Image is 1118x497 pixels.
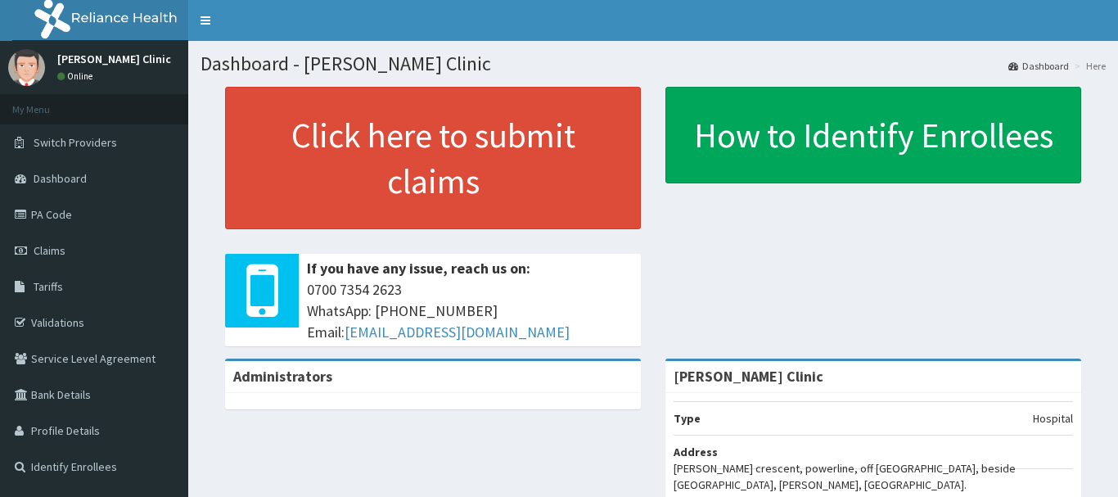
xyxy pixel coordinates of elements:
[57,53,171,65] p: [PERSON_NAME] Clinic
[1071,59,1106,73] li: Here
[34,279,63,294] span: Tariffs
[674,460,1073,493] p: [PERSON_NAME] crescent, powerline, off [GEOGRAPHIC_DATA], beside [GEOGRAPHIC_DATA], [PERSON_NAME]...
[34,171,87,186] span: Dashboard
[665,87,1081,183] a: How to Identify Enrollees
[674,367,823,386] strong: [PERSON_NAME] Clinic
[674,411,701,426] b: Type
[34,243,65,258] span: Claims
[201,53,1106,75] h1: Dashboard - [PERSON_NAME] Clinic
[1008,59,1069,73] a: Dashboard
[307,279,633,342] span: 0700 7354 2623 WhatsApp: [PHONE_NUMBER] Email:
[225,87,641,229] a: Click here to submit claims
[57,70,97,82] a: Online
[34,135,117,150] span: Switch Providers
[1033,410,1073,427] p: Hospital
[345,323,570,341] a: [EMAIL_ADDRESS][DOMAIN_NAME]
[233,367,332,386] b: Administrators
[8,49,45,86] img: User Image
[674,445,718,459] b: Address
[307,259,530,278] b: If you have any issue, reach us on:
